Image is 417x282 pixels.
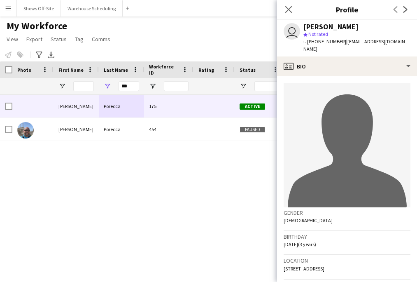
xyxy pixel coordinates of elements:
a: Export [23,34,46,45]
span: Workforce ID [149,63,179,76]
button: Open Filter Menu [58,82,66,90]
input: Workforce ID Filter Input [164,81,189,91]
app-action-btn: Advanced filters [34,50,44,60]
a: Status [47,34,70,45]
div: [PERSON_NAME] [54,95,99,117]
span: My Workforce [7,20,67,32]
span: Paused [240,127,265,133]
input: Last Name Filter Input [119,81,139,91]
button: Shows Off-Site [17,0,61,16]
span: [DEMOGRAPHIC_DATA] [284,217,333,223]
button: Open Filter Menu [104,82,111,90]
a: View [3,34,21,45]
button: Open Filter Menu [149,82,156,90]
span: [DATE] (3 years) [284,241,316,247]
span: First Name [58,67,84,73]
img: Michael Porecca [17,122,34,139]
span: Export [26,35,42,43]
app-action-btn: Export XLSX [46,50,56,60]
h3: Gender [284,209,410,216]
span: Status [51,35,67,43]
div: Porecca [99,118,144,141]
div: 454 [144,118,193,141]
span: | [EMAIL_ADDRESS][DOMAIN_NAME] [303,38,408,52]
div: 175 [144,95,193,117]
button: Warehouse Scheduling [61,0,123,16]
span: Last Name [104,67,128,73]
span: View [7,35,18,43]
span: Tag [75,35,84,43]
span: t. [PHONE_NUMBER] [303,38,346,45]
h3: Birthday [284,233,410,240]
div: Bio [277,56,417,76]
span: Rating [198,67,214,73]
input: First Name Filter Input [73,81,94,91]
h3: Location [284,257,410,264]
span: Active [240,103,265,110]
button: Open Filter Menu [240,82,247,90]
span: [STREET_ADDRESS] [284,266,324,272]
div: Porecca [99,95,144,117]
span: Status [240,67,256,73]
h3: Profile [277,4,417,15]
span: Photo [17,67,31,73]
input: Status Filter Input [254,81,279,91]
a: Tag [72,34,87,45]
span: Comms [92,35,110,43]
div: [PERSON_NAME] [303,23,359,31]
div: [PERSON_NAME] [54,118,99,141]
a: Comms [89,34,114,45]
span: Not rated [308,31,328,37]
